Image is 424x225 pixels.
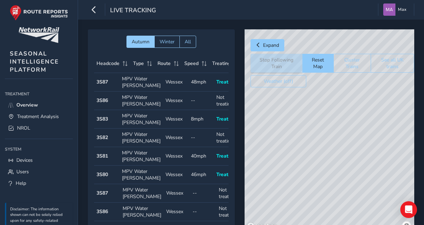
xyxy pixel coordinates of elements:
button: Weather (off) [250,75,306,87]
button: Winter [154,36,179,48]
button: Max [383,3,409,16]
span: Winter [160,38,175,45]
td: MPV Water [PERSON_NAME] [120,92,163,110]
button: Cluster Trains [333,54,371,73]
td: MPV Water [PERSON_NAME] [120,73,163,92]
strong: 3S83 [97,116,108,122]
span: Treating [216,116,235,122]
td: 46mph [188,166,214,184]
span: SEASONAL INTELLIGENCE PLATFORM [10,50,59,74]
td: 40mph [188,147,214,166]
a: Overview [5,99,73,111]
td: Wessex [163,166,188,184]
span: Treating [216,171,235,178]
td: -- [188,129,214,147]
a: Devices [5,154,73,166]
strong: 3S80 [97,171,108,178]
span: Overview [16,102,38,108]
span: Max [398,3,407,16]
button: All [179,36,196,48]
td: Not treating [216,203,243,221]
td: Not treating [214,92,239,110]
span: Speed [184,60,199,67]
span: Live Tracking [110,6,156,16]
td: Not treating [214,129,239,147]
td: -- [190,184,217,203]
td: 48mph [188,73,214,92]
div: Treatment [5,89,73,99]
td: Wessex [164,184,190,203]
img: rr logo [10,5,68,21]
span: Treating [216,79,235,85]
span: Autumn [132,38,149,45]
td: Not treating [216,184,243,203]
span: Type [133,60,144,67]
button: Reset Map [302,54,333,73]
a: NROL [5,122,73,134]
span: Help [16,180,26,187]
td: Wessex [164,203,190,221]
button: Expand [250,39,284,51]
td: MPV Water [PERSON_NAME] [120,184,164,203]
span: Devices [16,157,33,164]
span: Treating [216,153,235,159]
a: Treatment Analysis [5,111,73,122]
strong: 3S82 [97,134,108,141]
td: Wessex [163,147,188,166]
strong: 3S87 [97,190,108,196]
strong: 3S87 [97,79,108,85]
strong: 3S86 [97,208,108,215]
div: System [5,144,73,154]
div: Open Intercom Messenger [400,201,417,218]
button: Autumn [126,36,154,48]
td: MPV Water [PERSON_NAME] [120,110,163,129]
span: All [185,38,191,45]
img: diamond-layout [383,3,395,16]
td: MPV Water [PERSON_NAME] [120,203,164,221]
strong: 3S81 [97,153,108,159]
span: NROL [17,125,30,131]
a: Users [5,166,73,177]
span: Treating [212,60,231,67]
td: Wessex [163,110,188,129]
td: Wessex [163,92,188,110]
span: Headcode [97,60,120,67]
button: See all UK trains [371,54,414,73]
td: MPV Water [PERSON_NAME] [120,147,163,166]
a: Help [5,177,73,189]
strong: 3S86 [97,97,108,104]
td: MPV Water [PERSON_NAME] [120,129,163,147]
td: Wessex [163,129,188,147]
td: 8mph [188,110,214,129]
td: Wessex [163,73,188,92]
img: customer logo [18,27,59,43]
span: Users [16,168,29,175]
span: Route [157,60,171,67]
td: MPV Water [PERSON_NAME] [120,166,163,184]
td: -- [190,203,217,221]
td: -- [188,92,214,110]
span: Treatment Analysis [17,113,59,120]
span: Expand [263,42,279,49]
